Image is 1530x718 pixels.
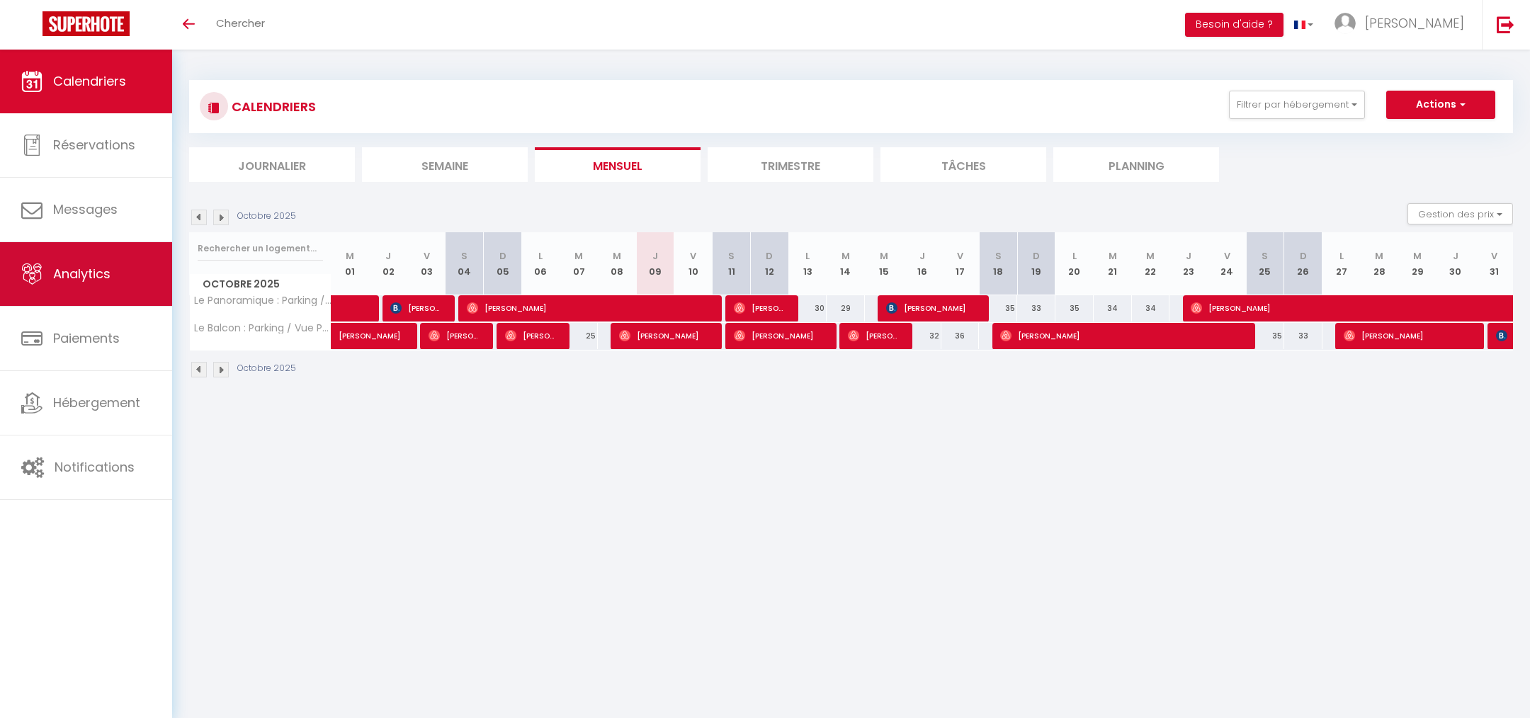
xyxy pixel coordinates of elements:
[919,249,925,263] abbr: J
[1322,232,1361,295] th: 27
[598,232,636,295] th: 08
[1407,203,1513,224] button: Gestion des prix
[1360,232,1398,295] th: 28
[53,136,135,154] span: Réservations
[1413,249,1422,263] abbr: M
[1109,249,1117,263] abbr: M
[788,232,827,295] th: 13
[362,147,528,182] li: Semaine
[827,295,865,321] div: 29
[461,249,467,263] abbr: S
[505,322,556,349] span: [PERSON_NAME]
[886,295,975,321] span: [PERSON_NAME]
[467,295,709,321] span: [PERSON_NAME]
[339,315,404,342] span: [PERSON_NAME]
[619,322,708,349] span: [PERSON_NAME]
[1375,249,1383,263] abbr: M
[560,323,598,349] div: 25
[1185,13,1283,37] button: Besoin d'aide ?
[674,232,713,295] th: 10
[192,323,334,334] span: Le Balcon : Parking / Vue Panoramique / Fibre Wifi
[1033,249,1040,263] abbr: D
[1344,322,1471,349] span: [PERSON_NAME]
[979,232,1017,295] th: 18
[522,232,560,295] th: 06
[750,232,788,295] th: 12
[865,232,903,295] th: 15
[995,249,1002,263] abbr: S
[903,232,941,295] th: 16
[941,323,980,349] div: 36
[1017,232,1055,295] th: 19
[331,232,370,295] th: 01
[880,249,888,263] abbr: M
[728,249,735,263] abbr: S
[1208,232,1246,295] th: 24
[1055,232,1094,295] th: 20
[189,147,355,182] li: Journalier
[788,295,827,321] div: 30
[1094,232,1132,295] th: 21
[55,458,135,476] span: Notifications
[1475,232,1513,295] th: 31
[766,249,773,263] abbr: D
[734,295,785,321] span: [PERSON_NAME] Constant
[848,322,899,349] span: [PERSON_NAME]
[190,274,331,295] span: Octobre 2025
[1300,249,1307,263] abbr: D
[385,249,391,263] abbr: J
[1000,322,1242,349] span: [PERSON_NAME]
[53,72,126,90] span: Calendriers
[192,295,334,306] span: Le Panoramique : Parking / Vue Seine / Fibre Wifi
[1284,232,1322,295] th: 26
[407,232,446,295] th: 03
[1224,249,1230,263] abbr: V
[228,91,316,122] h3: CALENDRIERS
[1072,249,1077,263] abbr: L
[198,236,323,261] input: Rechercher un logement...
[1334,13,1356,34] img: ...
[1229,91,1365,119] button: Filtrer par hébergement
[957,249,963,263] abbr: V
[538,249,543,263] abbr: L
[1386,91,1495,119] button: Actions
[1398,232,1436,295] th: 29
[1186,249,1191,263] abbr: J
[1453,249,1458,263] abbr: J
[708,147,873,182] li: Trimestre
[499,249,506,263] abbr: D
[1146,249,1155,263] abbr: M
[1339,249,1344,263] abbr: L
[1169,232,1208,295] th: 23
[734,322,823,349] span: [PERSON_NAME]
[713,232,751,295] th: 11
[390,295,441,321] span: [PERSON_NAME]
[1262,249,1268,263] abbr: S
[652,249,658,263] abbr: J
[237,210,296,223] p: Octobre 2025
[1246,232,1284,295] th: 25
[535,147,701,182] li: Mensuel
[53,394,140,411] span: Hébergement
[1053,147,1219,182] li: Planning
[1491,249,1497,263] abbr: V
[42,11,130,36] img: Super Booking
[1246,323,1284,349] div: 35
[1436,232,1475,295] th: 30
[979,295,1017,321] div: 35
[346,249,354,263] abbr: M
[237,362,296,375] p: Octobre 2025
[560,232,598,295] th: 07
[1365,14,1464,32] span: [PERSON_NAME]
[1497,16,1514,33] img: logout
[53,200,118,218] span: Messages
[1132,295,1170,321] div: 34
[216,16,265,30] span: Chercher
[331,323,370,350] a: [PERSON_NAME]
[690,249,696,263] abbr: V
[941,232,980,295] th: 17
[636,232,674,295] th: 09
[805,249,810,263] abbr: L
[903,323,941,349] div: 32
[1284,323,1322,349] div: 33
